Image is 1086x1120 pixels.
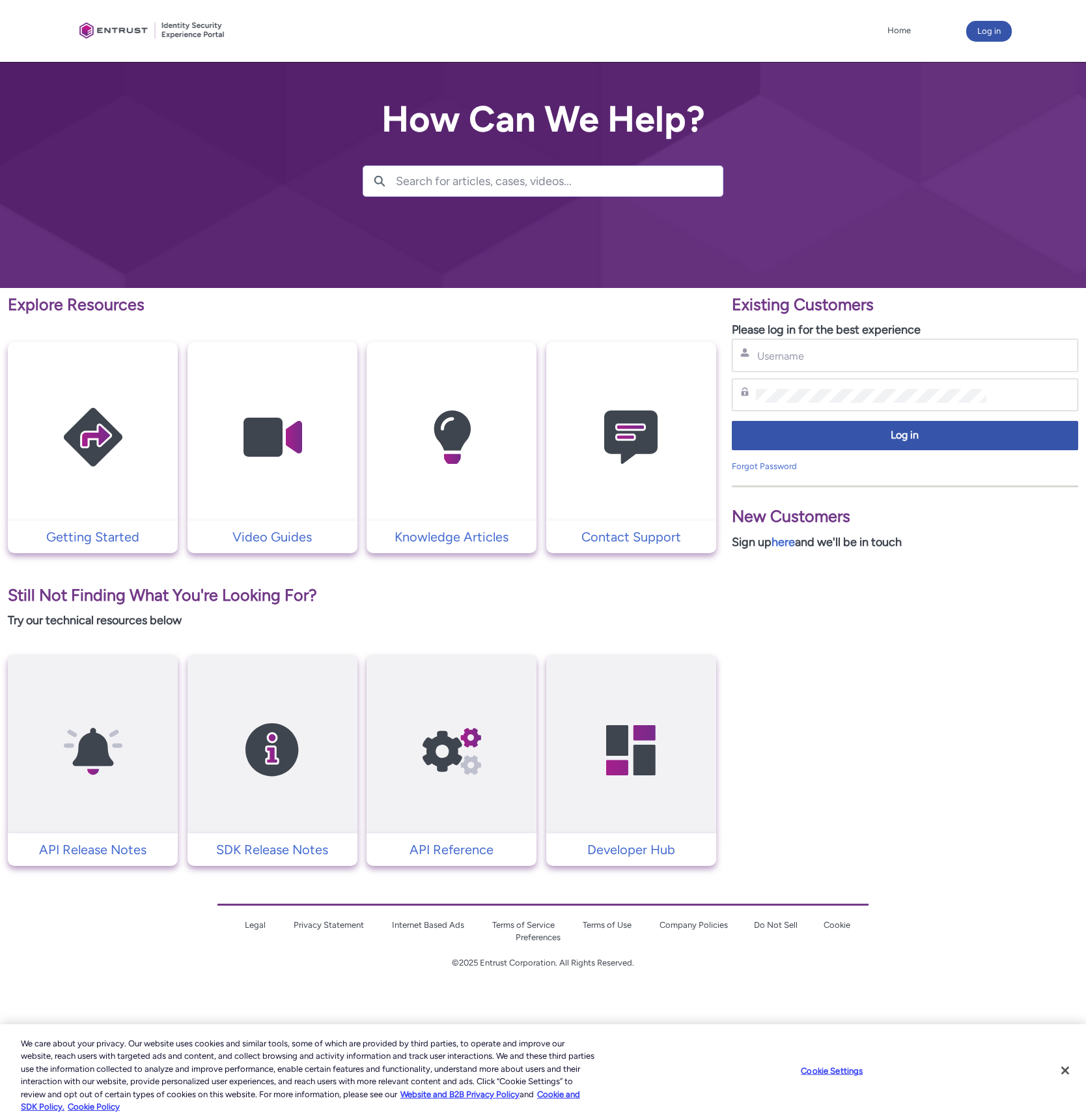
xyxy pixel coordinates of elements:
a: Knowledge Articles [367,527,536,547]
a: Home [884,21,914,40]
a: Cookie Policy [68,1102,120,1112]
button: Cookie Settings [791,1058,872,1084]
p: Getting Started [14,527,171,547]
p: Try our technical resources below [8,612,716,629]
button: Log in [966,21,1012,42]
a: Company Policies [660,920,728,930]
img: API Reference [390,680,514,820]
a: Terms of Use [583,920,632,930]
img: SDK Release Notes [210,680,334,820]
a: Do Not Sell [754,920,798,930]
input: Username [756,349,986,363]
a: Contact Support [546,527,716,547]
a: Legal [245,920,266,930]
img: Knowledge Articles [390,367,514,508]
p: ©2025 Entrust Corporation. All Rights Reserved. [217,956,869,969]
h2: How Can We Help? [363,99,723,139]
p: Please log in for the best experience [732,321,1078,339]
a: here [772,535,795,549]
a: Terms of Service [492,920,555,930]
p: Existing Customers [732,293,1078,317]
button: Close [1051,1056,1079,1085]
a: Video Guides [188,527,357,547]
p: SDK Release Notes [194,840,351,859]
a: More information about our cookie policy., opens in a new tab [400,1089,520,1099]
img: API Release Notes [31,680,155,820]
div: We care about your privacy. Our website uses cookies and similar tools, some of which are provide... [21,1037,597,1113]
p: Knowledge Articles [373,527,530,547]
span: Log in [740,428,1070,443]
a: Internet Based Ads [392,920,464,930]
a: Getting Started [8,527,178,547]
a: Forgot Password [732,461,797,471]
p: Video Guides [194,527,351,547]
a: Privacy Statement [294,920,364,930]
input: Search for articles, cases, videos... [396,166,723,196]
img: Video Guides [210,367,334,508]
p: Still Not Finding What You're Looking For? [8,583,716,608]
a: API Release Notes [8,840,178,859]
p: Explore Resources [8,293,716,317]
p: Contact Support [553,527,710,547]
button: Search [363,166,396,196]
p: API Release Notes [14,840,171,859]
p: API Reference [373,840,530,859]
a: API Reference [367,840,536,859]
a: SDK Release Notes [188,840,357,859]
a: Developer Hub [546,840,716,859]
button: Log in [732,421,1078,450]
p: Developer Hub [553,840,710,859]
p: Sign up and we'll be in touch [732,534,1078,551]
img: Getting Started [31,367,155,508]
img: Developer Hub [569,680,693,820]
p: New Customers [732,504,1078,529]
img: Contact Support [569,367,693,508]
